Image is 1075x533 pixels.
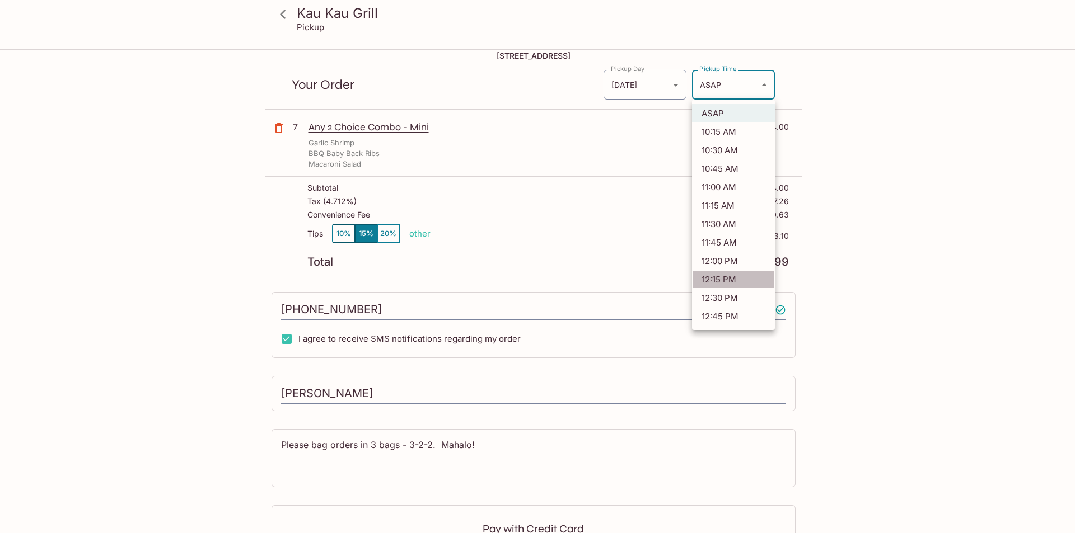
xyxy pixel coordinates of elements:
[692,196,775,215] li: 11:15 AM
[692,270,775,289] li: 12:15 PM
[692,159,775,178] li: 10:45 AM
[692,252,775,270] li: 12:00 PM
[692,233,775,252] li: 11:45 AM
[692,307,775,326] li: 12:45 PM
[692,289,775,307] li: 12:30 PM
[692,141,775,159] li: 10:30 AM
[692,178,775,196] li: 11:00 AM
[692,122,775,141] li: 10:15 AM
[692,215,775,233] li: 11:30 AM
[692,104,775,122] li: ASAP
